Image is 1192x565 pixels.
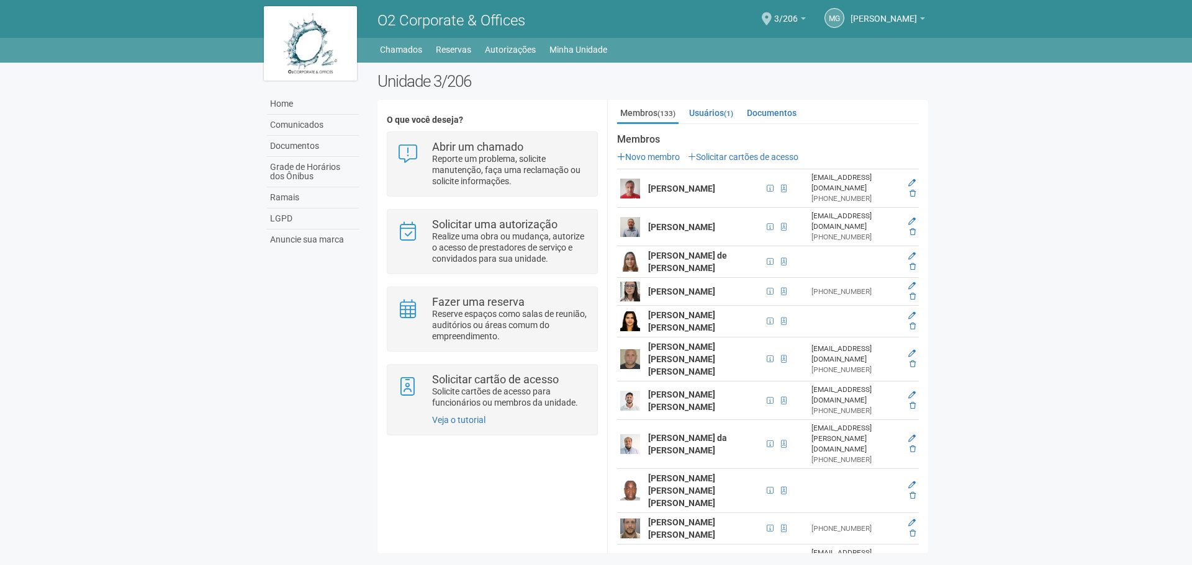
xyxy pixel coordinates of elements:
a: Editar membro [908,252,916,260]
img: logo.jpg [264,6,357,81]
strong: [PERSON_NAME] [648,184,715,194]
a: Documentos [744,104,800,122]
strong: Solicitar cartão de acesso [432,373,559,386]
a: Fazer uma reserva Reserve espaços como salas de reunião, auditórios ou áreas comum do empreendime... [397,296,587,342]
strong: [PERSON_NAME] [PERSON_NAME] [648,389,715,412]
a: Excluir membro [910,491,916,500]
div: [PHONE_NUMBER] [811,287,901,297]
strong: Solicitar uma autorização [432,218,558,231]
a: Solicitar uma autorização Realize uma obra ou mudança, autorize o acesso de prestadores de serviç... [397,219,587,264]
small: (1) [724,109,733,118]
img: user.png [620,434,640,454]
a: Excluir membro [910,401,916,410]
a: Excluir membro [910,228,916,236]
a: Comunicados [267,115,359,136]
a: Anuncie sua marca [267,229,359,250]
p: Reporte um problema, solicite manutenção, faça uma reclamação ou solicite informações. [432,153,588,187]
strong: Membros [617,134,919,145]
img: user.png [620,481,640,500]
img: user.png [620,282,640,301]
a: Editar membro [908,481,916,489]
strong: [PERSON_NAME] [PERSON_NAME] [PERSON_NAME] [648,342,715,376]
a: MG [824,8,844,28]
div: [EMAIL_ADDRESS][DOMAIN_NAME] [811,385,901,406]
strong: [PERSON_NAME] [PERSON_NAME] [PERSON_NAME] [648,473,715,508]
strong: Abrir um chamado [432,140,523,153]
a: Excluir membro [910,529,916,538]
a: [PERSON_NAME] [851,16,925,25]
div: [PHONE_NUMBER] [811,365,901,375]
span: 3/206 [774,2,798,24]
div: [EMAIL_ADDRESS][DOMAIN_NAME] [811,211,901,232]
a: Reservas [436,41,471,58]
a: Ramais [267,187,359,208]
a: Home [267,94,359,115]
a: Chamados [380,41,422,58]
strong: [PERSON_NAME] [648,287,715,296]
strong: [PERSON_NAME] [PERSON_NAME] [648,517,715,540]
p: Realize uma obra ou mudança, autorize o acesso de prestadores de serviço e convidados para sua un... [432,231,588,264]
div: [PHONE_NUMBER] [811,406,901,416]
a: Editar membro [908,179,916,187]
a: Excluir membro [910,322,916,331]
a: Solicitar cartões de acesso [688,152,798,162]
a: Minha Unidade [549,41,607,58]
strong: Fazer uma reserva [432,295,525,308]
a: Solicitar cartão de acesso Solicite cartões de acesso para funcionários ou membros da unidade. [397,374,587,408]
div: [EMAIL_ADDRESS][DOMAIN_NAME] [811,172,901,194]
div: [PHONE_NUMBER] [811,523,901,534]
div: [EMAIL_ADDRESS][PERSON_NAME][DOMAIN_NAME] [811,423,901,455]
img: user.png [620,252,640,272]
strong: [PERSON_NAME] da [PERSON_NAME] [648,433,727,455]
a: Usuários(1) [686,104,736,122]
h2: Unidade 3/206 [377,72,928,91]
strong: [PERSON_NAME] de [PERSON_NAME] [648,251,727,273]
a: Veja o tutorial [432,415,485,425]
a: Excluir membro [910,445,916,453]
img: user.png [620,217,640,237]
a: Excluir membro [910,360,916,368]
a: Editar membro [908,518,916,527]
a: Editar membro [908,391,916,399]
h4: O que você deseja? [387,115,597,125]
img: user.png [620,349,640,369]
a: Autorizações [485,41,536,58]
img: user.png [620,311,640,331]
p: Solicite cartões de acesso para funcionários ou membros da unidade. [432,386,588,408]
img: user.png [620,391,640,411]
small: (133) [657,109,675,118]
a: Documentos [267,136,359,157]
div: [PHONE_NUMBER] [811,194,901,204]
a: Editar membro [908,217,916,226]
a: Editar membro [908,282,916,290]
a: Editar membro [908,349,916,358]
div: [PHONE_NUMBER] [811,232,901,242]
a: 3/206 [774,16,806,25]
a: Excluir membro [910,189,916,198]
div: [PHONE_NUMBER] [811,455,901,465]
div: [EMAIL_ADDRESS][DOMAIN_NAME] [811,344,901,365]
img: user.png [620,518,640,538]
a: LGPD [267,208,359,229]
a: Abrir um chamado Reporte um problema, solicite manutenção, faça uma reclamação ou solicite inform... [397,141,587,187]
a: Excluir membro [910,292,916,301]
p: Reserve espaços como salas de reunião, auditórios ou áreas comum do empreendimento. [432,308,588,342]
a: Excluir membro [910,262,916,271]
span: O2 Corporate & Offices [377,12,525,29]
a: Membros(133) [617,104,679,124]
a: Editar membro [908,311,916,320]
strong: [PERSON_NAME] [648,222,715,232]
a: Novo membro [617,152,680,162]
img: user.png [620,179,640,198]
a: Editar membro [908,434,916,443]
span: Monica Guedes [851,2,917,24]
strong: [PERSON_NAME] [PERSON_NAME] [648,310,715,332]
a: Grade de Horários dos Ônibus [267,157,359,187]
